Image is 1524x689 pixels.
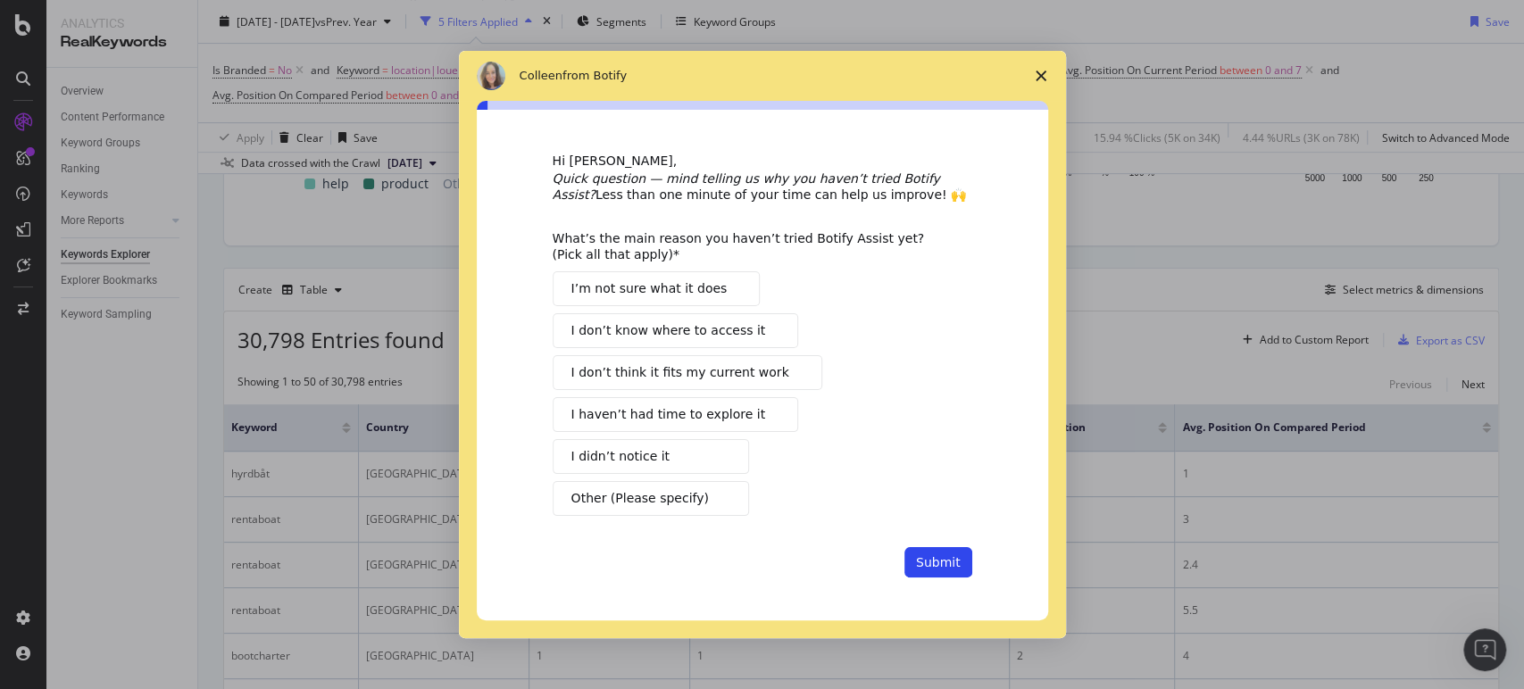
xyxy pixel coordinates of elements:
[14,386,343,462] div: Ilona says…
[553,171,940,202] i: Quick question — mind telling us why you haven’t tried Botify Assist?
[85,552,99,567] button: Upload attachment
[29,94,279,129] div: yes, the dev team is looking into it! I'll keep you udated.
[553,397,798,432] button: I haven’t had time to explore it
[553,271,761,306] button: I’m not sure what it does
[14,207,343,304] div: Customer Support says…
[60,72,321,87] span: Click&Boat | RealKeywords export issue
[553,481,749,516] button: Other (Please specify)
[15,515,342,545] textarea: Message…
[28,552,42,567] button: Emoji picker
[571,279,728,298] span: I’m not sure what it does
[252,154,343,193] div: thank you
[553,313,799,348] button: I don’t know where to access it
[553,170,972,203] div: Less than one minute of your time can help us improve! 🙌
[87,22,166,40] p: Active 1h ago
[553,439,749,474] button: I didn’t notice it
[14,154,343,207] div: Ilona says…
[571,321,766,340] span: I don’t know where to access it
[103,472,329,490] div: can I ask you for an extract for July?
[266,164,329,182] div: thank you
[562,69,627,82] span: from Botify
[1016,51,1066,101] span: Close survey
[571,447,670,466] span: I didn’t notice it
[571,363,789,382] span: I don’t think it fits my current work
[12,7,46,41] button: go back
[21,61,336,98] a: Click&Boat | RealKeywords export issue
[64,386,343,461] div: please note that I need to calculate demand for the month of July, but there is still a bug on Bo...
[520,69,563,82] span: Colleen
[571,489,709,508] span: Other (Please specify)
[14,207,293,290] div: Thank you for your patience.We will try to get back to you as soon as possible.
[553,355,822,390] button: I don’t think it fits my current work
[14,461,343,515] div: Ilona says…
[56,552,71,567] button: Gif picker
[477,62,505,90] img: Profile image for Colleen
[14,303,343,328] div: [DATE]
[29,244,279,278] div: We will try to get back to you as soon as possible.
[171,328,343,384] div: Hello [PERSON_NAME],are you available?
[51,10,79,38] img: Profile image for Chiara
[88,461,343,501] div: can I ask you for an extract for July?
[14,328,343,386] div: Ilona says…
[29,218,279,236] div: Thank you for your patience.
[185,338,329,373] div: Hello [PERSON_NAME], are you available?
[553,230,945,262] div: What’s the main reason you haven’t tried Botify Assist yet? (Pick all that apply)
[553,153,972,170] div: Hi [PERSON_NAME],
[79,397,329,450] div: please note that I need to calculate demand for the month of July, but there is still a bug on Bo...
[312,7,346,41] button: Home
[14,83,293,139] div: yes, the dev team is looking into it! I'll keep you udated.
[306,545,335,574] button: Send a message…
[571,405,765,424] span: I haven’t had time to explore it
[87,9,203,22] h1: [PERSON_NAME]
[904,547,972,577] button: Submit
[14,83,343,154] div: Chiara says…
